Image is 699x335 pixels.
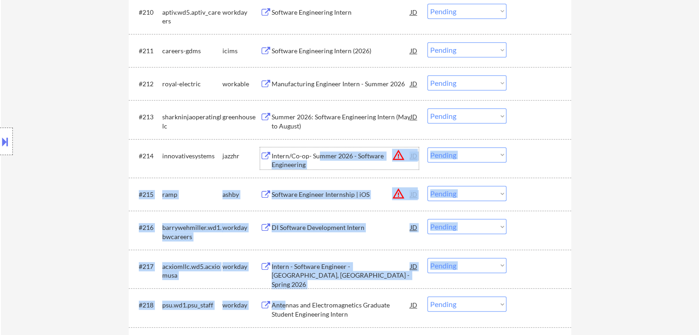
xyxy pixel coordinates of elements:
[162,190,222,199] div: ramp
[409,296,419,313] div: JD
[222,223,260,232] div: workday
[409,258,419,274] div: JD
[222,190,260,199] div: ashby
[222,46,260,56] div: icims
[139,8,155,17] div: #210
[272,151,410,169] div: Intern/Co-op- Summer 2026 - Software Engineering
[162,112,222,130] div: sharkninjaoperatingllc
[162,223,222,241] div: barrywehmiller.wd1.bwcareers
[409,186,419,202] div: JD
[392,149,405,162] button: warning_amber
[409,147,419,164] div: JD
[409,75,419,92] div: JD
[162,8,222,26] div: aptiv.wd5.aptiv_careers
[222,112,260,122] div: greenhouse
[272,8,410,17] div: Software Engineering Intern
[162,262,222,280] div: acxiomllc.wd5.acxiomusa
[162,301,222,310] div: psu.wd1.psu_staff
[222,262,260,271] div: workday
[409,4,419,20] div: JD
[272,223,410,232] div: DI Software Development Intern
[139,262,155,271] div: #217
[162,46,222,56] div: careers-gdms
[222,301,260,310] div: workday
[222,151,260,161] div: jazzhr
[222,79,260,89] div: workable
[272,112,410,130] div: Summer 2026: Software Engineering Intern (May to August)
[139,301,155,310] div: #218
[272,262,410,289] div: Intern - Software Engineer - [GEOGRAPHIC_DATA], [GEOGRAPHIC_DATA] - Spring 2026
[392,187,405,200] button: warning_amber
[409,108,419,125] div: JD
[272,301,410,318] div: Antennas and Electromagnetics Graduate Student Engineering Intern
[272,190,410,199] div: Software Engineer Internship | iOS
[222,8,260,17] div: workday
[162,79,222,89] div: royal-electric
[162,151,222,161] div: innovativesystems
[409,42,419,59] div: JD
[272,46,410,56] div: Software Engineering Intern (2026)
[409,219,419,235] div: JD
[272,79,410,89] div: Manufacturing Engineer Intern - Summer 2026
[139,223,155,232] div: #216
[139,46,155,56] div: #211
